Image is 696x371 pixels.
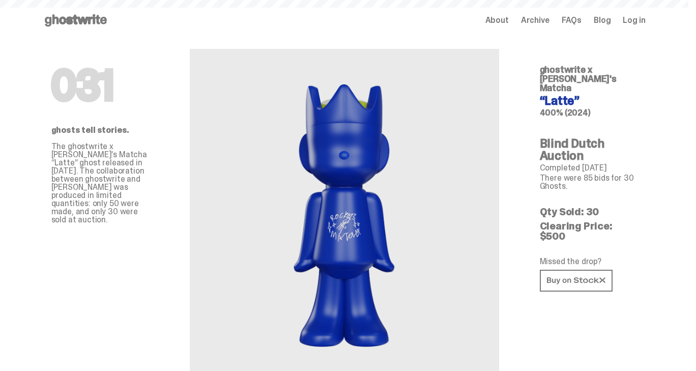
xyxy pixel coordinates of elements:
p: Completed [DATE] [540,164,637,172]
img: Rocky's Matcha&ldquo;Latte&rdquo; [266,73,423,353]
a: Blog [594,16,611,24]
p: Clearing Price: $500 [540,221,637,241]
h4: Blind Dutch Auction [540,137,637,162]
a: Log in [623,16,645,24]
p: Qty Sold: 30 [540,207,637,217]
p: There were 85 bids for 30 Ghosts. [540,174,637,190]
h1: 031 [51,65,149,106]
a: Archive [521,16,549,24]
a: FAQs [562,16,582,24]
span: ghostwrite x [PERSON_NAME]'s Matcha [540,64,617,94]
p: Missed the drop? [540,258,637,266]
p: The ghostwrite x [PERSON_NAME]’s Matcha “Latte” ghost released in [DATE]. The collaboration betwe... [51,142,149,224]
a: About [485,16,509,24]
span: 400% (2024) [540,107,591,118]
h4: “Latte” [540,95,637,107]
p: ghosts tell stories. [51,126,149,134]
